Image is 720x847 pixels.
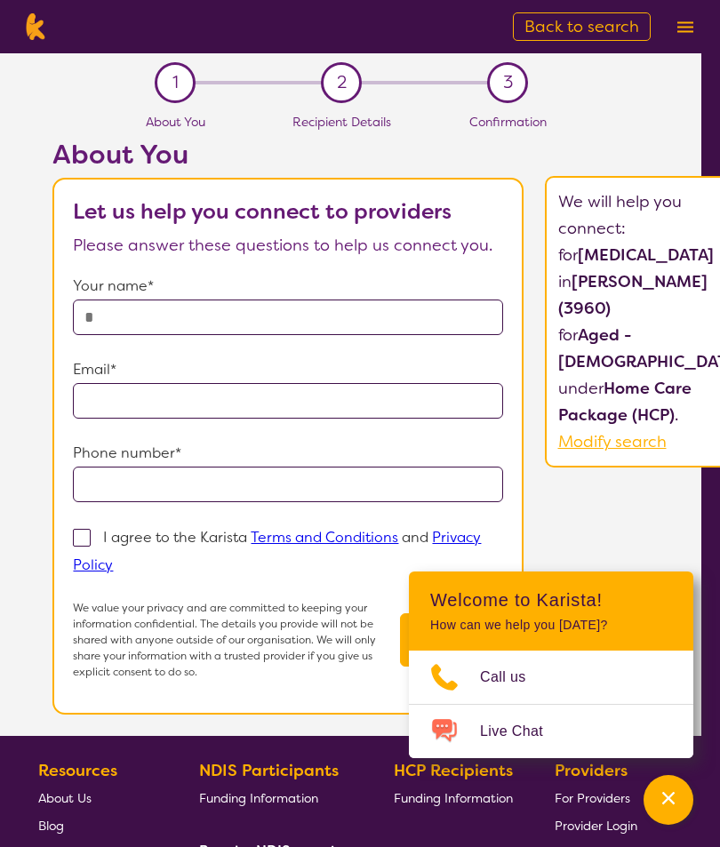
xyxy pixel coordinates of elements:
[73,440,503,467] p: Phone number*
[172,69,179,96] span: 1
[337,69,347,96] span: 2
[146,114,205,130] span: About You
[394,790,513,806] span: Funding Information
[430,589,672,611] h2: Welcome to Karista!
[409,571,693,758] div: Channel Menu
[555,760,628,781] b: Providers
[73,600,400,680] p: We value your privacy and are committed to keeping your information confidential. The details you...
[73,273,503,300] p: Your name*
[677,21,693,33] img: menu
[503,69,513,96] span: 3
[644,775,693,825] button: Channel Menu
[38,760,117,781] b: Resources
[73,356,503,383] p: Email*
[555,811,637,839] a: Provider Login
[555,784,637,811] a: For Providers
[73,528,481,574] p: I agree to the Karista and
[394,760,513,781] b: HCP Recipients
[199,784,352,811] a: Funding Information
[52,139,524,171] h2: About You
[21,13,49,40] img: Karista logo
[394,784,513,811] a: Funding Information
[558,271,708,319] b: [PERSON_NAME] (3960)
[400,613,503,667] button: Next
[480,664,548,691] span: Call us
[469,114,547,130] span: Confirmation
[524,16,639,37] span: Back to search
[73,197,452,226] b: Let us help you connect to providers
[251,528,398,547] a: Terms and Conditions
[38,784,157,811] a: About Us
[558,431,667,452] a: Modify search
[480,718,564,745] span: Live Chat
[513,12,651,41] a: Back to search
[409,651,693,758] ul: Choose channel
[558,378,692,426] b: Home Care Package (HCP)
[555,818,637,834] span: Provider Login
[38,811,157,839] a: Blog
[199,760,339,781] b: NDIS Participants
[578,244,714,266] b: [MEDICAL_DATA]
[38,790,92,806] span: About Us
[38,818,64,834] span: Blog
[199,790,318,806] span: Funding Information
[292,114,391,130] span: Recipient Details
[555,790,630,806] span: For Providers
[73,232,503,259] p: Please answer these questions to help us connect you.
[430,618,672,633] p: How can we help you [DATE]?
